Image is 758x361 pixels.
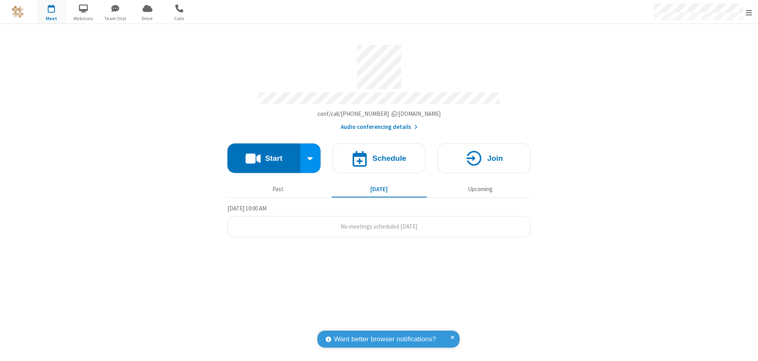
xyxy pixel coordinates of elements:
[37,15,66,22] span: Meet
[231,182,326,197] button: Past
[133,15,162,22] span: Drive
[165,15,194,22] span: Calls
[341,123,418,132] button: Audio conferencing details
[12,6,24,18] img: QA Selenium DO NOT DELETE OR CHANGE
[300,143,321,173] div: Start conference options
[433,182,528,197] button: Upcoming
[101,15,130,22] span: Team Chat
[265,154,282,162] h4: Start
[317,110,441,119] button: Copy my meeting room linkCopy my meeting room link
[738,341,752,355] iframe: Chat
[332,182,427,197] button: [DATE]
[227,204,531,238] section: Today's Meetings
[487,154,503,162] h4: Join
[437,143,531,173] button: Join
[227,39,531,132] section: Account details
[317,110,441,117] span: Copy my meeting room link
[227,205,266,212] span: [DATE] 10:00 AM
[372,154,406,162] h4: Schedule
[332,143,426,173] button: Schedule
[341,223,417,230] span: No meetings scheduled [DATE]
[227,143,300,173] button: Start
[334,334,436,344] span: Want better browser notifications?
[69,15,98,22] span: Webinars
